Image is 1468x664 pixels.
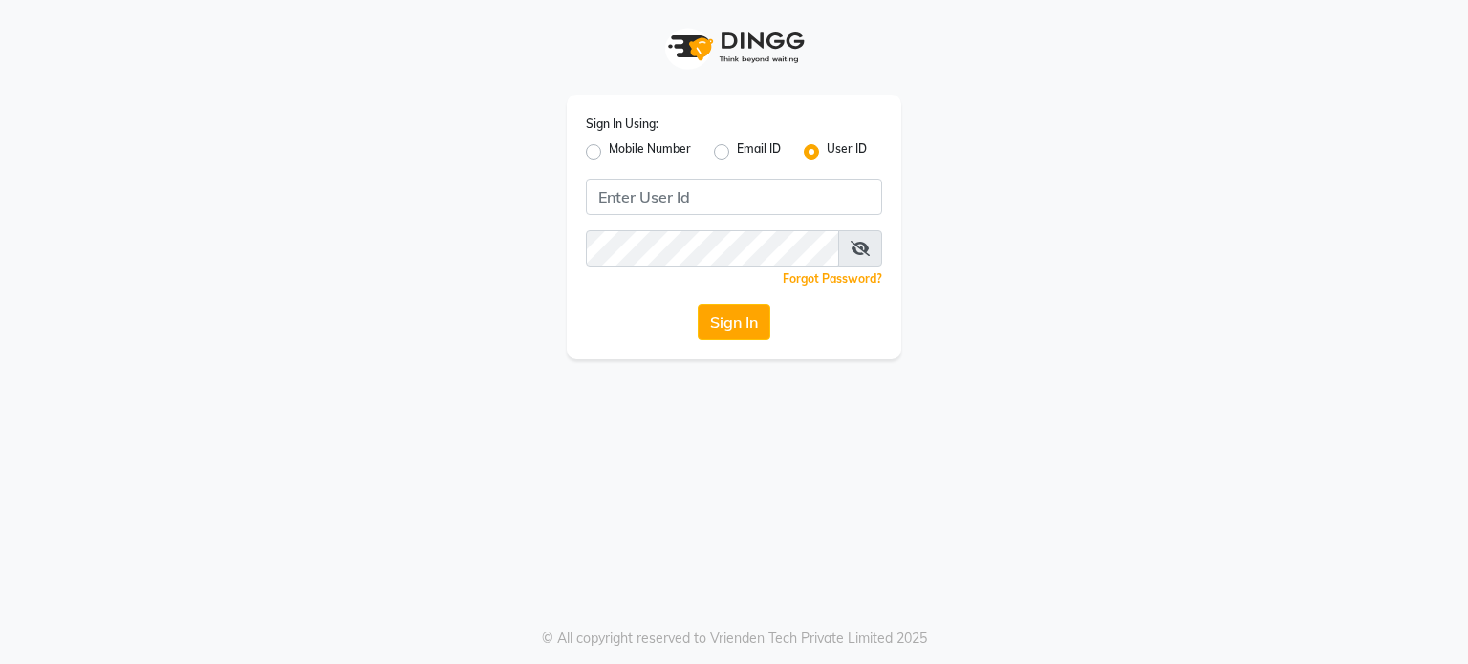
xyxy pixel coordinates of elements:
[658,19,810,75] img: logo1.svg
[609,140,691,163] label: Mobile Number
[586,230,839,267] input: Username
[698,304,770,340] button: Sign In
[586,116,658,133] label: Sign In Using:
[827,140,867,163] label: User ID
[586,179,882,215] input: Username
[783,271,882,286] a: Forgot Password?
[737,140,781,163] label: Email ID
